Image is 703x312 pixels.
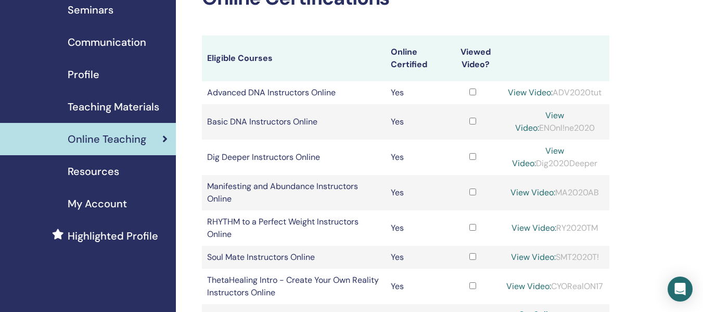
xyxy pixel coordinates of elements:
[68,164,119,179] span: Resources
[68,34,146,50] span: Communication
[202,175,386,210] td: Manifesting and Abundance Instructors Online
[68,131,146,147] span: Online Teaching
[505,145,604,170] div: Dig2020Deeper
[68,67,99,82] span: Profile
[386,210,445,246] td: Yes
[668,277,693,302] div: Open Intercom Messenger
[68,196,127,211] span: My Account
[505,86,604,99] div: ADV2020tut
[386,140,445,175] td: Yes
[202,210,386,246] td: RHYTHM to a Perfect Weight Instructors Online
[386,35,445,81] th: Online Certified
[505,222,604,234] div: RY2020TM
[68,2,113,18] span: Seminars
[386,246,445,269] td: Yes
[386,81,445,104] td: Yes
[202,246,386,269] td: Soul Mate Instructors Online
[386,175,445,210] td: Yes
[506,281,551,292] a: View Video:
[505,251,604,264] div: SMT2020T!
[512,145,564,169] a: View Video:
[505,280,604,293] div: CYORealON17
[68,228,158,244] span: Highlighted Profile
[445,35,500,81] th: Viewed Video?
[386,104,445,140] td: Yes
[386,269,445,304] td: Yes
[515,110,565,133] a: View Video:
[508,87,553,98] a: View Video:
[512,222,556,233] a: View Video:
[202,269,386,304] td: ThetaHealing Intro - Create Your Own Reality Instructors Online
[202,104,386,140] td: Basic DNA Instructors Online
[511,252,556,263] a: View Video:
[202,140,386,175] td: Dig Deeper Instructors Online
[68,99,159,115] span: Teaching Materials
[505,109,604,134] div: ENOnl!ne2020
[505,186,604,199] div: MA2020AB
[202,35,386,81] th: Eligible Courses
[510,187,555,198] a: View Video:
[202,81,386,104] td: Advanced DNA Instructors Online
